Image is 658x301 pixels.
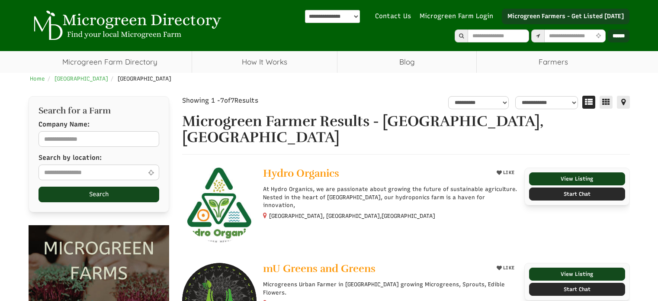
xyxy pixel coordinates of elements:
span: mU Greens and Greens [263,262,376,275]
a: Microgreen Farmers - Get Listed [DATE] [502,9,629,24]
a: Start Chat [529,188,625,201]
select: Language Translate Widget [305,10,360,23]
i: Use Current Location [594,33,603,39]
span: 7 [220,97,224,104]
a: Microgreen Farm Login [420,12,498,21]
select: sortbox-1 [515,96,578,109]
span: Farmers [477,51,629,73]
a: Start Chat [529,283,625,296]
a: Hydro Organics [263,168,488,181]
div: Powered by [305,10,360,23]
a: mU Greens and Greens [263,263,488,276]
span: LIKE [502,265,515,271]
label: Company Name: [39,120,90,129]
p: Microgreens Urban Farmer in [GEOGRAPHIC_DATA] growing Microgreens, Sprouts, Edible Flowers. [263,281,518,296]
a: Home [30,75,45,82]
select: overall_rating_filter-1 [448,96,509,109]
small: [GEOGRAPHIC_DATA], [GEOGRAPHIC_DATA], [269,213,435,219]
a: Microgreen Farm Directory [29,51,192,73]
span: 7 [231,97,234,104]
i: Use Current Location [146,169,156,176]
img: Hydro Organics [182,168,257,243]
span: LIKE [502,170,515,175]
span: Hydro Organics [263,167,339,180]
button: LIKE [494,263,518,273]
button: Search [39,187,159,202]
span: [GEOGRAPHIC_DATA] [118,75,171,82]
a: View Listing [529,268,625,281]
a: How It Works [192,51,337,73]
a: View Listing [529,172,625,185]
p: At Hydro Organics, we are passionate about growing the future of sustainable agriculture. Nested ... [263,185,518,209]
h1: Microgreen Farmer Results - [GEOGRAPHIC_DATA], [GEOGRAPHIC_DATA] [182,113,630,146]
label: Search by location: [39,153,102,162]
h2: Search for a Farm [39,106,159,116]
img: Microgreen Directory [29,10,223,41]
a: Contact Us [371,12,415,21]
button: LIKE [494,168,518,178]
a: Blog [337,51,476,73]
span: [GEOGRAPHIC_DATA] [382,212,435,220]
div: Showing 1 - of Results [182,96,331,105]
a: [GEOGRAPHIC_DATA] [55,75,108,82]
